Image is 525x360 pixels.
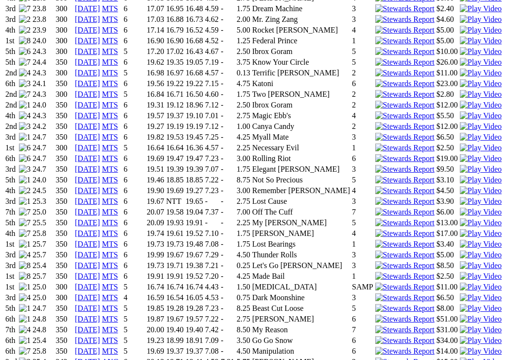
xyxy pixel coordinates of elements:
[19,101,31,109] img: 1
[102,58,118,66] a: MTS
[351,4,374,14] td: 3
[375,218,435,227] img: Stewards Report
[102,15,118,23] a: MTS
[460,144,502,152] img: Play Video
[185,15,204,24] td: 16.73
[19,26,31,35] img: 2
[55,15,74,24] td: 300
[375,58,435,67] img: Stewards Report
[375,336,435,345] img: Stewards Report
[375,90,435,99] img: Stewards Report
[460,58,502,67] img: Play Video
[460,315,502,323] a: View replay
[32,4,54,14] td: 23.8
[252,57,350,67] td: Know Your Circle
[252,68,350,78] td: Terrific [PERSON_NAME]
[375,293,435,302] img: Stewards Report
[75,261,100,270] a: [DATE]
[185,79,204,89] td: 19.22
[75,90,100,98] a: [DATE]
[19,15,31,24] img: 2
[75,101,100,109] a: [DATE]
[102,186,118,195] a: MTS
[220,4,235,14] td: -
[75,229,100,237] a: [DATE]
[375,133,435,142] img: Stewards Report
[252,36,350,46] td: Federal Prince
[460,304,502,313] img: Play Video
[166,4,184,14] td: 16.95
[55,47,74,56] td: 300
[75,36,100,45] a: [DATE]
[19,176,31,184] img: 1
[32,36,54,46] td: 24.0
[460,176,502,184] img: Play Video
[375,176,435,184] img: Stewards Report
[55,25,74,35] td: 300
[460,272,502,281] img: Play Video
[460,325,502,334] img: Play Video
[19,229,31,238] img: 7
[460,36,502,45] a: View replay
[55,68,74,78] td: 300
[460,4,502,13] a: View replay
[146,68,165,78] td: 16.98
[19,69,31,77] img: 4
[19,240,31,249] img: 1
[102,79,118,88] a: MTS
[460,58,502,66] a: View replay
[460,208,502,216] img: Play Video
[146,57,165,67] td: 19.62
[460,229,502,238] img: Play Video
[102,133,118,141] a: MTS
[102,251,118,259] a: MTS
[75,58,100,66] a: [DATE]
[19,251,31,259] img: 4
[102,90,118,98] a: MTS
[75,251,100,259] a: [DATE]
[5,68,17,78] td: 2nd
[220,25,235,35] td: -
[460,133,502,142] img: Play Video
[55,4,74,14] td: 300
[166,36,184,46] td: 16.90
[123,4,145,14] td: 6
[436,36,458,46] td: $5.00
[19,261,31,270] img: 8
[460,26,502,34] a: View replay
[205,57,219,67] td: 7.19
[236,15,251,24] td: 2.00
[375,283,435,291] img: Stewards Report
[166,47,184,56] td: 17.02
[460,90,502,98] a: View replay
[205,47,219,56] td: 4.67
[32,47,54,56] td: 24.3
[236,36,251,46] td: 1.25
[460,283,502,291] a: View replay
[146,47,165,56] td: 17.20
[123,47,145,56] td: 5
[32,68,54,78] td: 24.3
[205,4,219,14] td: 4.59
[123,15,145,24] td: 6
[460,101,502,109] img: Play Video
[460,90,502,99] img: Play Video
[102,293,118,302] a: MTS
[375,4,435,13] img: Stewards Report
[375,154,435,163] img: Stewards Report
[123,25,145,35] td: 6
[75,69,100,77] a: [DATE]
[460,208,502,216] a: View replay
[146,79,165,89] td: 19.56
[102,101,118,109] a: MTS
[375,208,435,216] img: Stewards Report
[460,186,502,195] a: View replay
[236,25,251,35] td: 5.00
[102,154,118,162] a: MTS
[460,15,502,23] a: View replay
[460,251,502,259] img: Play Video
[460,336,502,344] a: View replay
[351,25,374,35] td: 4
[375,165,435,174] img: Stewards Report
[252,47,350,56] td: Ibrox Goram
